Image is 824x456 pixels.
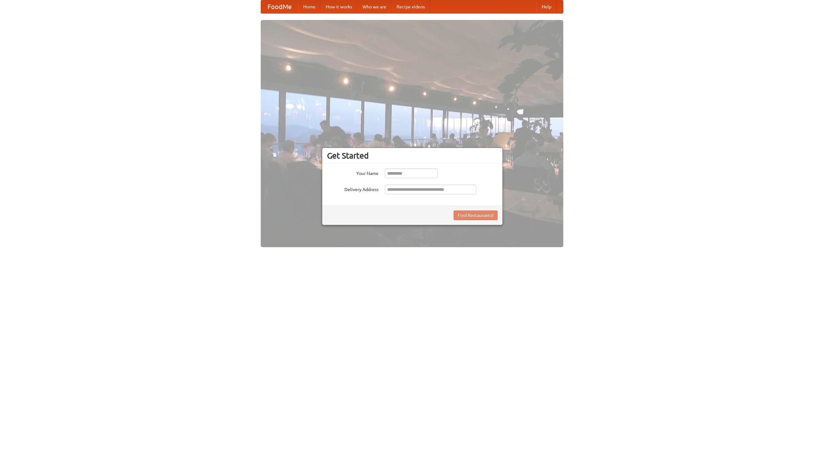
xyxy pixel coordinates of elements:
button: Find Restaurants! [454,210,498,220]
label: Your Name [327,169,379,177]
a: Who we are [357,0,391,13]
a: How it works [321,0,357,13]
a: Recipe videos [391,0,430,13]
a: Home [298,0,321,13]
h3: Get Started [327,151,498,160]
a: Help [537,0,557,13]
a: FoodMe [261,0,298,13]
label: Delivery Address [327,185,379,193]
